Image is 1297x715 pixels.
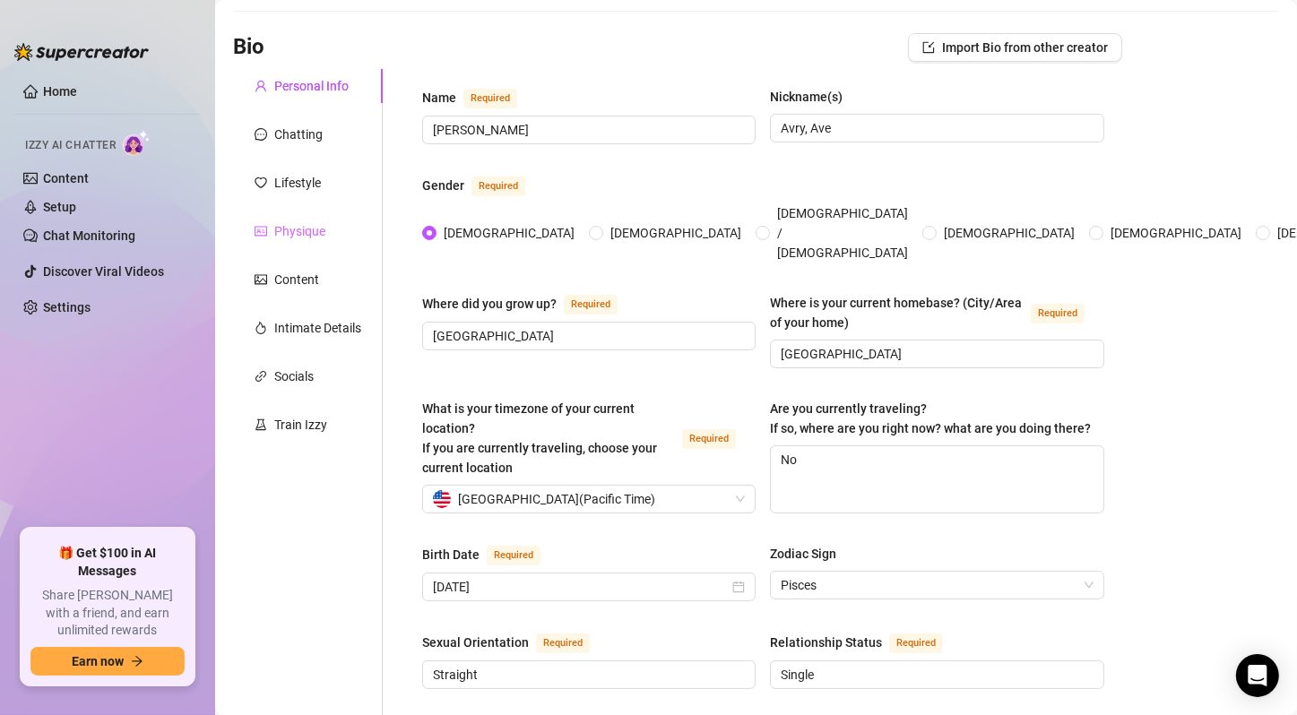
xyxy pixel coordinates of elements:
[536,633,590,653] span: Required
[30,587,185,640] span: Share [PERSON_NAME] with a friend, and earn unlimited rewards
[781,665,1089,685] input: Relationship Status
[922,41,935,54] span: import
[771,446,1102,513] textarea: No
[255,177,267,189] span: heart
[422,544,560,565] label: Birth Date
[781,344,1089,364] input: Where is your current homebase? (City/Area of your home)
[422,293,637,314] label: Where did you grow up?
[30,647,185,676] button: Earn nowarrow-right
[255,370,267,383] span: link
[255,80,267,92] span: user
[274,125,323,144] div: Chatting
[30,545,185,580] span: 🎁 Get $100 in AI Messages
[471,177,525,196] span: Required
[564,295,618,314] span: Required
[937,223,1082,243] span: [DEMOGRAPHIC_DATA]
[770,87,855,107] label: Nickname(s)
[43,84,77,99] a: Home
[255,128,267,141] span: message
[781,118,1089,138] input: Nickname(s)
[131,655,143,668] span: arrow-right
[1236,654,1279,697] div: Open Intercom Messenger
[433,665,741,685] input: Sexual Orientation
[422,633,529,652] div: Sexual Orientation
[43,171,89,185] a: Content
[770,401,1091,435] span: Are you currently traveling? If so, where are you right now? what are you doing there?
[433,490,451,508] img: us
[422,401,657,475] span: What is your timezone of your current location? If you are currently traveling, choose your curre...
[43,300,91,314] a: Settings
[458,486,655,513] span: [GEOGRAPHIC_DATA] ( Pacific Time )
[770,633,882,652] div: Relationship Status
[889,633,943,653] span: Required
[255,273,267,286] span: picture
[274,76,349,96] div: Personal Info
[255,322,267,334] span: fire
[770,632,963,653] label: Relationship Status
[25,137,116,154] span: Izzy AI Chatter
[781,572,1093,599] span: Pisces
[233,33,264,62] h3: Bio
[123,130,151,156] img: AI Chatter
[43,228,135,243] a: Chat Monitoring
[274,270,319,289] div: Content
[274,318,361,338] div: Intimate Details
[274,366,314,386] div: Socials
[422,88,456,108] div: Name
[43,264,164,279] a: Discover Viral Videos
[422,632,610,653] label: Sexual Orientation
[422,294,557,314] div: Where did you grow up?
[770,87,843,107] div: Nickname(s)
[255,418,267,431] span: experiment
[1031,304,1085,323] span: Required
[463,89,517,108] span: Required
[255,225,267,237] span: idcard
[43,200,76,214] a: Setup
[1103,223,1249,243] span: [DEMOGRAPHIC_DATA]
[770,544,849,564] label: Zodiac Sign
[770,203,915,263] span: [DEMOGRAPHIC_DATA] / [DEMOGRAPHIC_DATA]
[770,293,1103,332] label: Where is your current homebase? (City/Area of your home)
[274,415,327,435] div: Train Izzy
[942,40,1108,55] span: Import Bio from other creator
[433,577,729,597] input: Birth Date
[274,221,325,241] div: Physique
[422,176,464,195] div: Gender
[433,326,741,346] input: Where did you grow up?
[437,223,582,243] span: [DEMOGRAPHIC_DATA]
[274,173,321,193] div: Lifestyle
[422,545,480,564] div: Birth Date
[682,429,736,449] span: Required
[422,175,545,196] label: Gender
[422,87,537,108] label: Name
[487,546,540,565] span: Required
[908,33,1122,62] button: Import Bio from other creator
[14,43,149,61] img: logo-BBDzfeDw.svg
[603,223,748,243] span: [DEMOGRAPHIC_DATA]
[770,293,1023,332] div: Where is your current homebase? (City/Area of your home)
[433,120,741,140] input: Name
[72,654,124,668] span: Earn now
[770,544,836,564] div: Zodiac Sign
